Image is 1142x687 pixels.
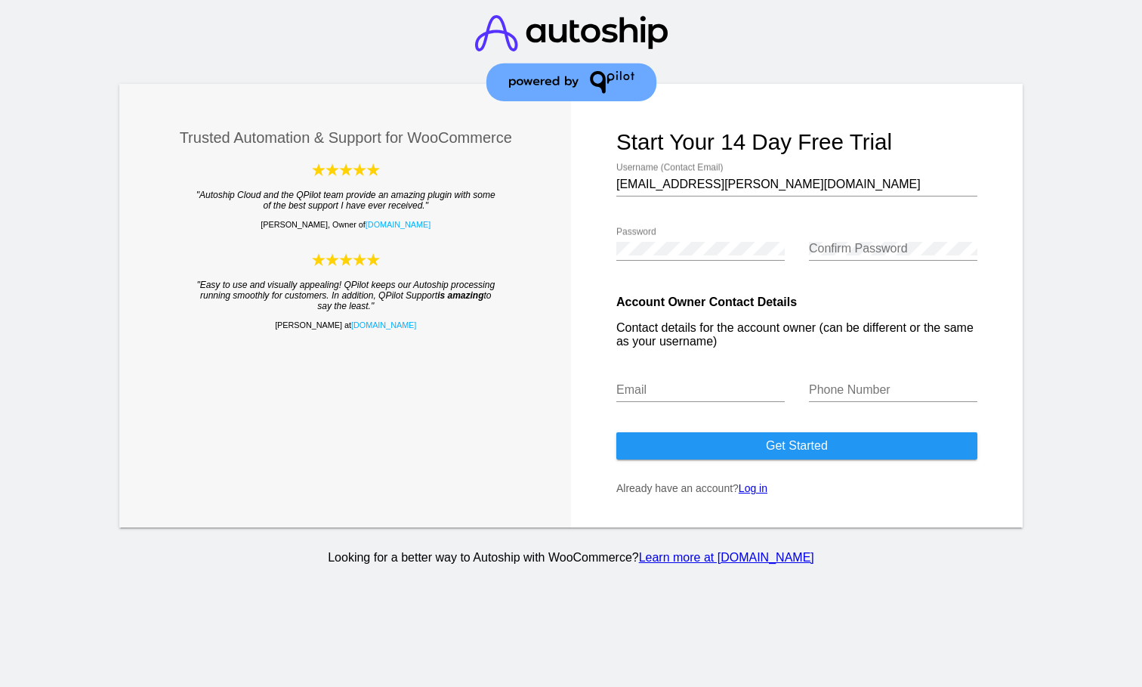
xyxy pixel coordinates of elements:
a: Log in [739,482,767,494]
input: Phone Number [809,383,977,397]
span: Get started [766,439,828,452]
input: Email [616,383,785,397]
a: [DOMAIN_NAME] [366,220,431,229]
strong: is amazing [437,290,483,301]
p: Contact details for the account owner (can be different or the same as your username) [616,321,977,348]
p: Already have an account? [616,482,977,494]
h1: Start your 14 day free trial [616,129,977,155]
input: Username (Contact Email) [616,178,977,191]
p: [PERSON_NAME] at [165,320,526,330]
strong: Account Owner Contact Details [616,296,797,308]
p: Looking for a better way to Autoship with WooCommerce? [117,551,1026,565]
a: Learn more at [DOMAIN_NAME] [639,551,814,564]
button: Get started [616,432,977,460]
blockquote: "Easy to use and visually appealing! QPilot keeps our Autoship processing running smoothly for cu... [196,280,496,311]
a: [DOMAIN_NAME] [351,320,416,330]
p: [PERSON_NAME], Owner of [165,220,526,229]
h3: Trusted Automation & Support for WooCommerce [165,129,526,147]
img: Autoship Cloud powered by QPilot [312,252,380,268]
img: Autoship Cloud powered by QPilot [312,162,380,178]
blockquote: "Autoship Cloud and the QPilot team provide an amazing plugin with some of the best support I hav... [196,190,496,211]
